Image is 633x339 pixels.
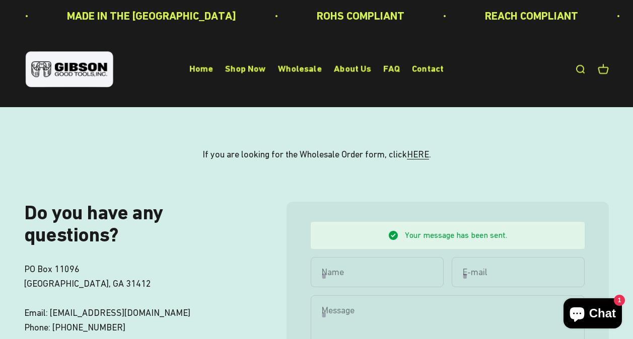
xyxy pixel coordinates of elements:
h2: Do you have any questions? [24,202,254,246]
a: Shop Now [225,64,266,74]
inbox-online-store-chat: Shopify online store chat [560,298,625,331]
a: FAQ [383,64,400,74]
p: PO Box 11096 [GEOGRAPHIC_DATA], GA 31412 Email: [EMAIL_ADDRESS][DOMAIN_NAME] Phone: [PHONE_NUMBER] [24,262,254,334]
div: Your message has been sent. [311,222,585,249]
p: ROHS COMPLIANT [315,7,402,25]
a: Wholesale [278,64,322,74]
p: If you are looking for the Wholesale Order form, click . [202,147,431,162]
a: About Us [334,64,371,74]
a: Home [189,64,213,74]
p: MADE IN THE [GEOGRAPHIC_DATA] [65,7,234,25]
a: Contact [412,64,444,74]
a: HERE [407,149,429,159]
p: REACH COMPLIANT [483,7,576,25]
